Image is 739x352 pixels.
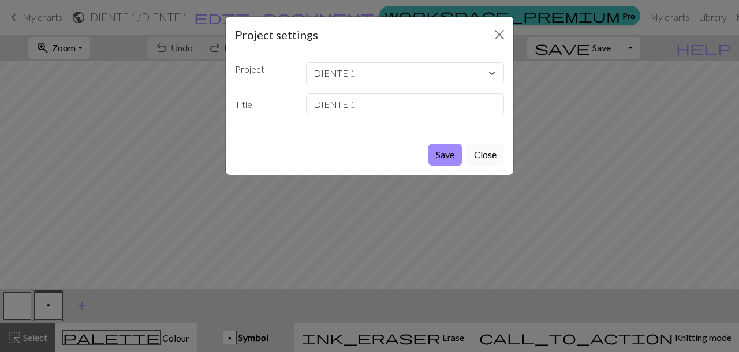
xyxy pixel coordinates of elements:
label: Project [228,62,299,80]
button: Save [428,144,462,166]
label: Title [228,93,299,115]
button: Close [490,25,509,44]
button: Close [466,144,504,166]
h5: Project settings [235,26,318,43]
